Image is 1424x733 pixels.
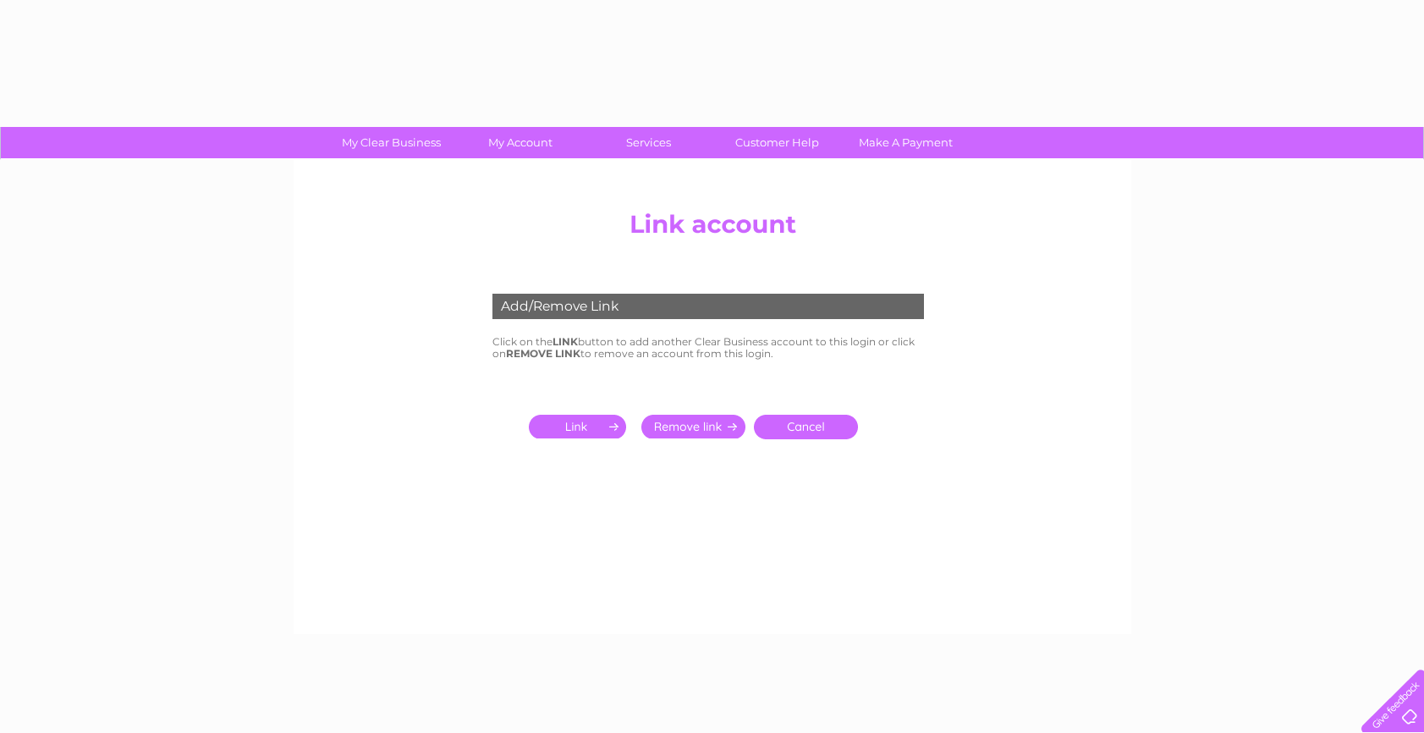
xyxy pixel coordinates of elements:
[450,127,590,158] a: My Account
[322,127,461,158] a: My Clear Business
[506,347,580,360] b: REMOVE LINK
[754,415,858,439] a: Cancel
[492,294,924,319] div: Add/Remove Link
[641,415,745,438] input: Submit
[529,415,633,438] input: Submit
[836,127,976,158] a: Make A Payment
[579,127,718,158] a: Services
[707,127,847,158] a: Customer Help
[488,332,937,364] td: Click on the button to add another Clear Business account to this login or click on to remove an ...
[553,335,578,348] b: LINK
